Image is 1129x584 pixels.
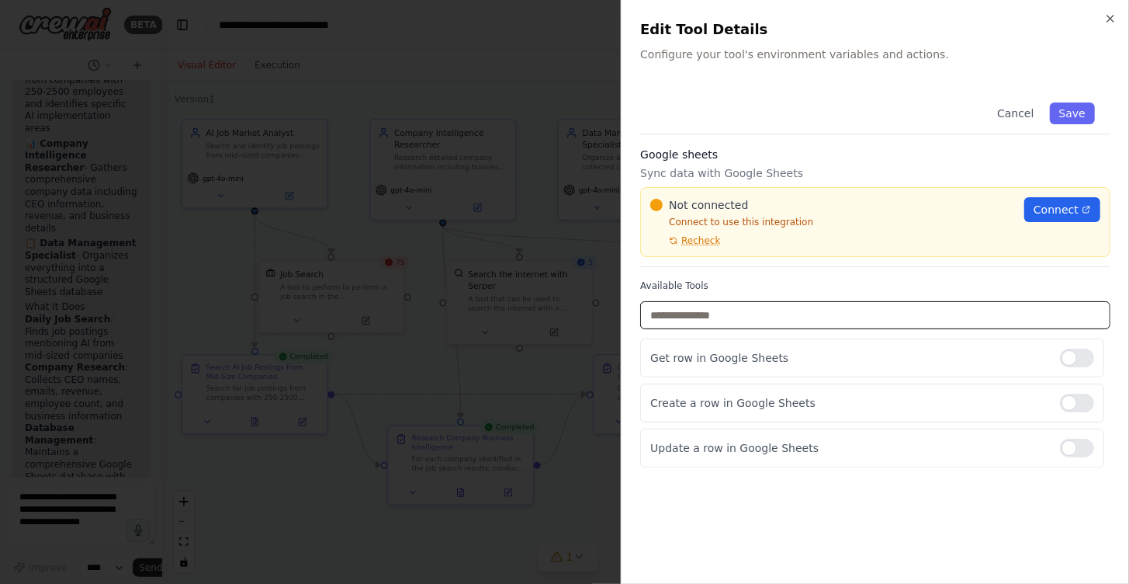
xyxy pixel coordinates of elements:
[640,147,1110,162] h3: Google sheets
[1050,103,1095,124] button: Save
[640,19,1110,40] h2: Edit Tool Details
[650,350,1048,366] p: Get row in Google Sheets
[650,216,1015,228] p: Connect to use this integration
[650,235,720,247] button: Recheck
[1034,202,1079,217] span: Connect
[681,235,720,247] span: Recheck
[640,47,1110,62] p: Configure your tool's environment variables and actions.
[669,197,748,213] span: Not connected
[988,103,1043,124] button: Cancel
[1024,197,1100,222] a: Connect
[650,440,1048,456] p: Update a row in Google Sheets
[650,395,1048,411] p: Create a row in Google Sheets
[640,280,1110,292] label: Available Tools
[640,165,1110,181] p: Sync data with Google Sheets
